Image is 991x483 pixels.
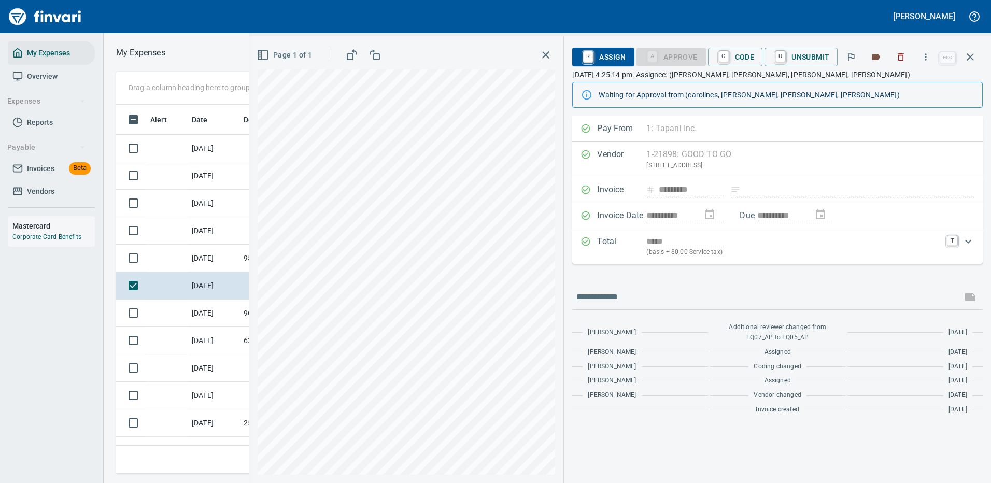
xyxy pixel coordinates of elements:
button: Payable [3,138,90,157]
span: Description [244,113,296,126]
span: Date [192,113,221,126]
td: [DATE] [188,272,239,300]
span: Reports [27,116,53,129]
span: Additional reviewer changed from EQ07_AP to EQ05_AP [715,322,840,343]
a: Corporate Card Benefits [12,233,81,240]
a: T [947,235,957,246]
h5: [PERSON_NAME] [893,11,955,22]
a: My Expenses [8,41,95,65]
span: [DATE] [948,390,967,401]
a: C [719,51,729,62]
span: Alert [150,113,180,126]
span: Page 1 of 1 [259,49,312,62]
span: Alert [150,113,167,126]
button: Flag [840,46,862,68]
span: Assigned [765,376,791,386]
a: Reports [8,111,95,134]
td: [DATE] [188,382,239,409]
span: Assigned [765,347,791,358]
span: [DATE] [948,362,967,372]
td: [DATE] [188,217,239,245]
span: Vendors [27,185,54,198]
span: Close invoice [937,45,983,69]
a: U [775,51,785,62]
td: [DATE] [188,162,239,190]
td: 96214.256603 [239,300,333,327]
p: My Expenses [116,47,165,59]
a: Vendors [8,180,95,203]
span: [DATE] [948,328,967,338]
span: [PERSON_NAME] [588,390,636,401]
button: CCode [708,48,763,66]
p: Drag a column heading here to group the table [129,82,280,93]
a: R [583,51,593,62]
div: Waiting for Approval from (carolines, [PERSON_NAME], [PERSON_NAME], [PERSON_NAME]) [599,86,974,104]
td: 252005 [239,409,333,437]
td: [DATE] [188,135,239,162]
td: [DATE] [188,327,239,354]
span: Beta [69,162,91,174]
a: esc [940,52,955,63]
span: [PERSON_NAME] [588,376,636,386]
div: Coding Required [636,52,706,61]
button: RAssign [572,48,634,66]
span: Assign [581,48,626,66]
span: [PERSON_NAME] [588,328,636,338]
span: Date [192,113,208,126]
span: [DATE] [948,376,967,386]
button: Page 1 of 1 [254,46,316,65]
span: Overview [27,70,58,83]
p: (basis + $0.00 Service tax) [646,247,941,258]
button: [PERSON_NAME] [890,8,958,24]
img: Finvari [6,4,84,29]
td: 624024 [239,327,333,354]
span: [PERSON_NAME] [588,347,636,358]
h6: Mastercard [12,220,95,232]
td: [DATE] [188,437,239,464]
span: My Expenses [27,47,70,60]
button: UUnsubmit [765,48,838,66]
nav: breadcrumb [116,47,165,59]
span: [DATE] [948,347,967,358]
span: Invoice created [756,405,799,415]
button: More [914,46,937,68]
button: Expenses [3,92,90,111]
span: [PERSON_NAME] [588,362,636,372]
span: Unsubmit [773,48,829,66]
td: [DATE] [188,354,239,382]
td: [DATE] [188,409,239,437]
span: Coding changed [754,362,801,372]
p: Total [597,235,646,258]
span: Payable [7,141,86,154]
button: Discard [889,46,912,68]
span: This records your message into the invoice and notifies anyone mentioned [958,285,983,309]
span: Invoices [27,162,54,175]
td: 95887.256604 [239,245,333,272]
a: Overview [8,65,95,88]
span: Code [716,48,755,66]
td: 242505 [239,437,333,464]
span: Vendor changed [754,390,801,401]
p: [DATE] 4:25:14 pm. Assignee: ([PERSON_NAME], [PERSON_NAME], [PERSON_NAME], [PERSON_NAME]) [572,69,983,80]
div: Expand [572,229,983,264]
span: Expenses [7,95,86,108]
td: [DATE] [188,245,239,272]
td: [DATE] [188,190,239,217]
button: Labels [865,46,887,68]
span: [DATE] [948,405,967,415]
a: InvoicesBeta [8,157,95,180]
td: [DATE] [188,300,239,327]
span: Description [244,113,282,126]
